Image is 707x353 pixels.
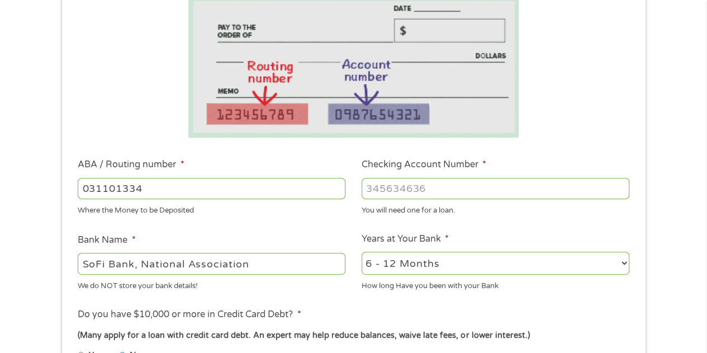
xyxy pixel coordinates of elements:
div: We do NOT store your bank details! [78,276,345,291]
div: How long Have you been with your Bank [362,276,629,291]
label: Do you have $10,000 or more in Credit Card Debt? [78,309,301,321]
div: Where the Money to be Deposited [78,201,345,216]
label: Bank Name [78,234,135,246]
div: (Many apply for a loan with credit card debt. An expert may help reduce balances, waive late fees... [78,330,629,342]
input: 263177916 [78,178,345,199]
label: Checking Account Number [362,159,486,171]
label: ABA / Routing number [78,159,184,171]
label: Years at Your Bank [362,233,449,245]
input: 345634636 [362,178,629,199]
div: You will need one for a loan. [362,201,629,216]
